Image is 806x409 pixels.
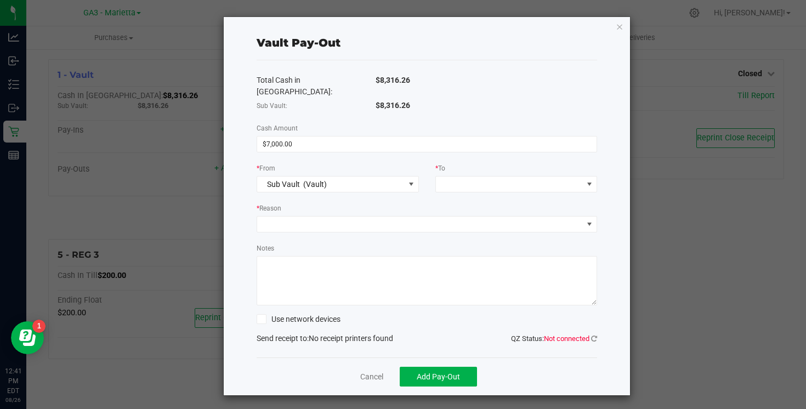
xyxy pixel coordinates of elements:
span: No receipt printers found [309,334,393,343]
span: Sub Vault [267,180,300,189]
button: Add Pay-Out [400,367,477,387]
span: Add Pay-Out [417,372,460,381]
span: Total Cash in [GEOGRAPHIC_DATA]: [257,76,332,96]
span: (Vault) [303,180,327,189]
label: To [435,163,445,173]
span: $8,316.26 [376,101,410,110]
label: Reason [257,203,281,213]
span: Sub Vault: [257,102,287,110]
iframe: Resource center [11,321,44,354]
label: Notes [257,243,274,253]
div: Vault Pay-Out [257,35,340,51]
a: Cancel [360,371,383,383]
span: Cash Amount [257,124,298,132]
span: QZ Status: [511,334,597,343]
span: $8,316.26 [376,76,410,84]
span: Send receipt to: [257,334,309,343]
label: Use network devices [257,314,340,325]
label: From [257,163,275,173]
span: Not connected [544,334,589,343]
iframe: Resource center unread badge [32,320,46,333]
